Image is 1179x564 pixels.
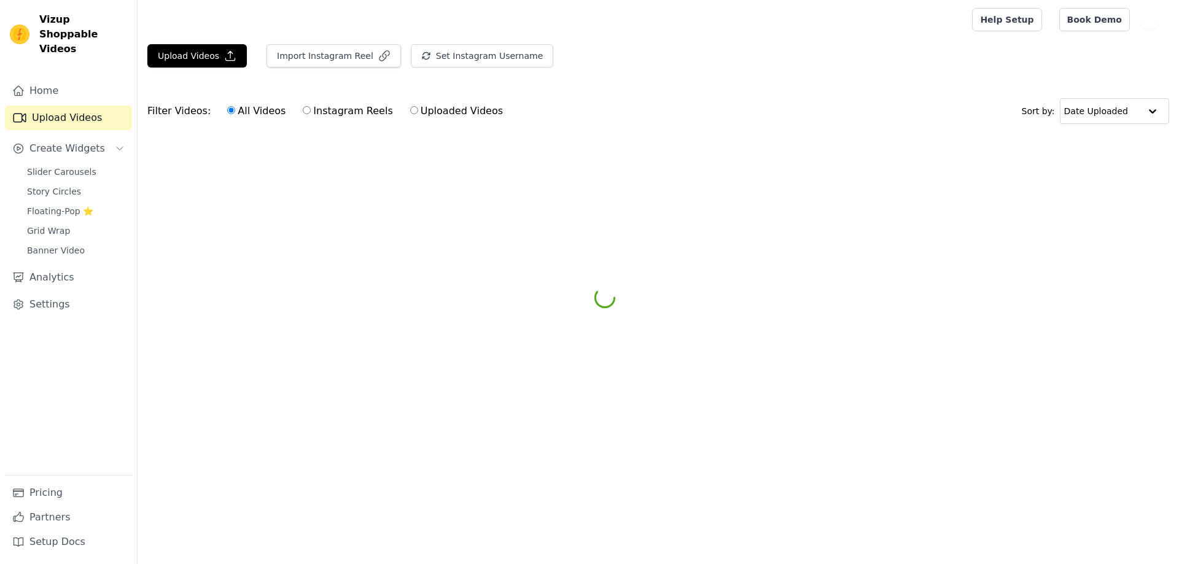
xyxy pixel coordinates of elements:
[972,8,1041,31] a: Help Setup
[5,530,132,554] a: Setup Docs
[267,44,401,68] button: Import Instagram Reel
[20,203,132,220] a: Floating-Pop ⭐
[410,106,418,114] input: Uploaded Videos
[20,222,132,239] a: Grid Wrap
[29,141,105,156] span: Create Widgets
[39,12,127,56] span: Vizup Shoppable Videos
[5,106,132,130] a: Upload Videos
[27,225,70,237] span: Grid Wrap
[27,185,81,198] span: Story Circles
[20,163,132,180] a: Slider Carousels
[20,242,132,259] a: Banner Video
[27,205,93,217] span: Floating-Pop ⭐
[227,106,235,114] input: All Videos
[5,292,132,317] a: Settings
[303,106,311,114] input: Instagram Reels
[5,505,132,530] a: Partners
[20,183,132,200] a: Story Circles
[5,481,132,505] a: Pricing
[147,44,247,68] button: Upload Videos
[27,244,85,257] span: Banner Video
[302,103,393,119] label: Instagram Reels
[410,103,504,119] label: Uploaded Videos
[5,136,132,161] button: Create Widgets
[147,97,510,125] div: Filter Videos:
[1059,8,1130,31] a: Book Demo
[27,166,96,178] span: Slider Carousels
[5,265,132,290] a: Analytics
[5,79,132,103] a: Home
[1022,98,1170,124] div: Sort by:
[411,44,553,68] button: Set Instagram Username
[227,103,286,119] label: All Videos
[10,25,29,44] img: Vizup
